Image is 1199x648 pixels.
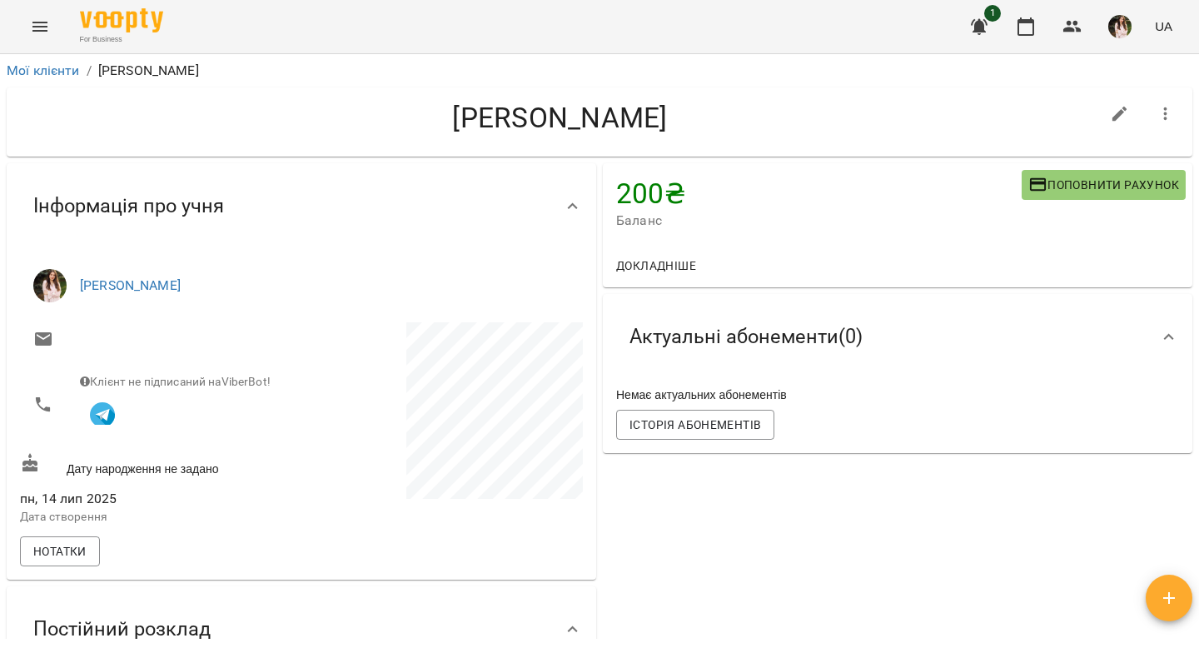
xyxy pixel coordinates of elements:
button: UA [1148,11,1179,42]
span: Інформація про учня [33,193,224,219]
span: Історія абонементів [629,415,761,435]
nav: breadcrumb [7,61,1192,81]
img: Voopty Logo [80,8,163,32]
div: Інформація про учня [7,163,596,249]
span: Постійний розклад [33,616,211,642]
img: 0c816b45d4ae52af7ed0235fc7ac0ba2.jpg [1108,15,1132,38]
img: Аліна Сілко [33,269,67,302]
button: Поповнити рахунок [1022,170,1186,200]
span: Клієнт не підписаний на ViberBot! [80,375,271,388]
button: Клієнт підписаний на VooptyBot [80,390,125,435]
span: UA [1155,17,1172,35]
a: Мої клієнти [7,62,80,78]
span: пн, 14 лип 2025 [20,489,298,509]
a: [PERSON_NAME] [80,277,181,293]
span: Актуальні абонементи ( 0 ) [629,324,863,350]
button: Нотатки [20,536,100,566]
button: Історія абонементів [616,410,774,440]
span: Нотатки [33,541,87,561]
h4: 200 ₴ [616,177,1022,211]
span: Баланс [616,211,1022,231]
li: / [87,61,92,81]
img: Telegram [90,402,115,427]
button: Докладніше [609,251,703,281]
div: Немає актуальних абонементів [613,383,1182,406]
span: 1 [984,5,1001,22]
p: [PERSON_NAME] [98,61,199,81]
span: Поповнити рахунок [1028,175,1179,195]
button: Menu [20,7,60,47]
p: Дата створення [20,509,298,526]
div: Актуальні абонементи(0) [603,294,1192,380]
h4: [PERSON_NAME] [20,101,1100,135]
div: Дату народження не задано [17,450,301,481]
span: Докладніше [616,256,696,276]
span: For Business [80,34,163,45]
